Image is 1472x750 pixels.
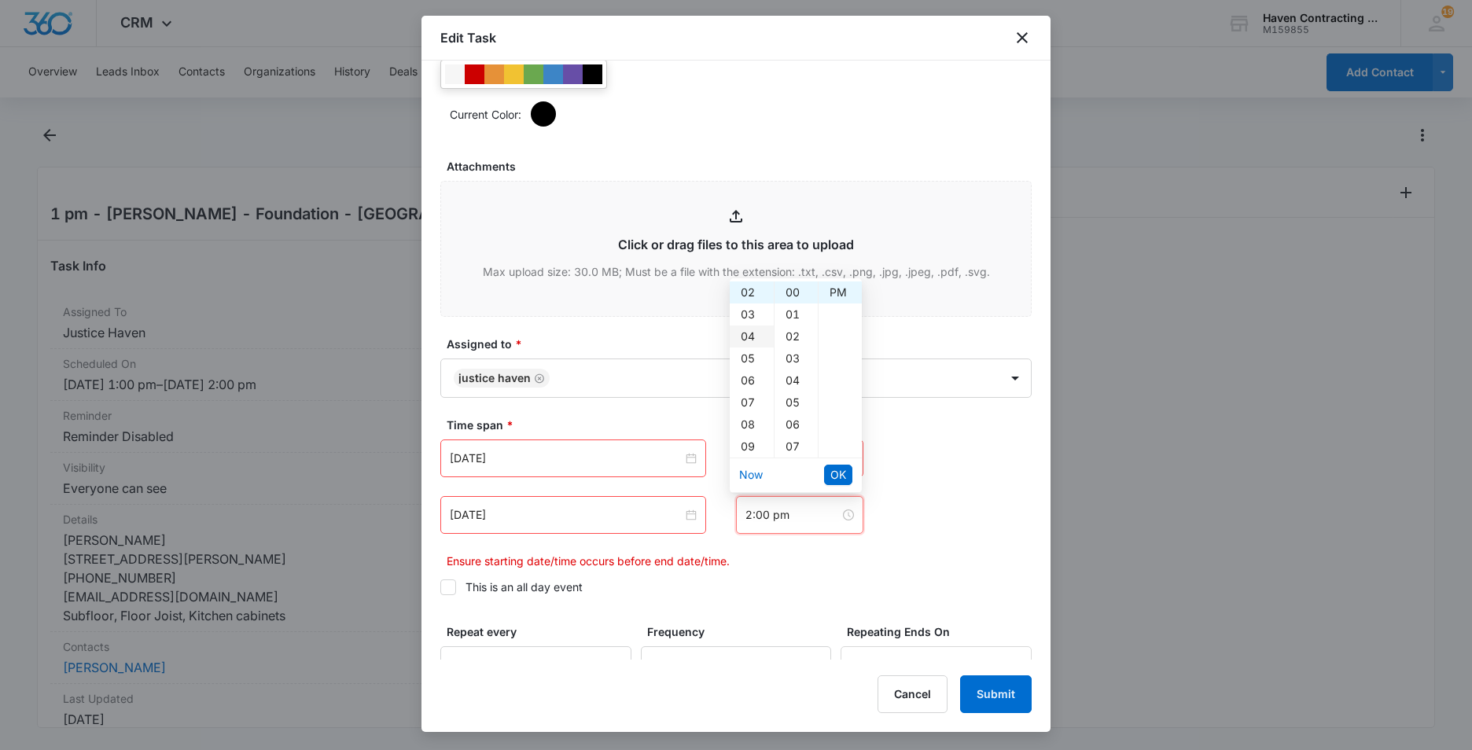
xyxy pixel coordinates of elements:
input: Oct 8, 2025 [450,506,683,524]
button: Cancel [878,675,948,713]
input: Select date [850,656,1008,674]
div: 02 [730,281,774,303]
div: 06 [775,414,818,436]
div: #000000 [583,64,602,84]
div: 01 [775,303,818,325]
div: PM [819,281,862,303]
span: OK [830,466,846,483]
div: 04 [775,369,818,392]
div: 03 [730,303,774,325]
div: 03 [775,347,818,369]
button: Submit [960,675,1032,713]
p: Ensure starting date/time occurs before end date/time. [447,553,1032,569]
div: #6aa84f [524,64,543,84]
div: 00 [775,281,818,303]
p: Current Color: [450,106,521,123]
div: #F6F6F6 [445,64,465,84]
div: 05 [775,392,818,414]
input: Number [440,646,631,684]
h1: Edit Task [440,28,496,47]
div: #f1c232 [504,64,524,84]
a: Now [739,468,763,481]
div: Remove Justice Haven [531,373,545,384]
div: 05 [730,347,774,369]
button: close [1013,28,1032,47]
input: Oct 8, 2025 [450,450,683,467]
div: 08 [730,414,774,436]
div: #674ea7 [563,64,583,84]
div: This is an all day event [466,579,583,595]
div: 04 [730,325,774,347]
input: 2:00 pm [745,506,840,524]
div: 06 [730,369,774,392]
div: 07 [730,392,774,414]
div: #e69138 [484,64,504,84]
div: 02 [775,325,818,347]
label: Attachments [447,158,1038,175]
label: Repeating Ends On [847,623,1038,640]
label: Time span [447,417,1038,433]
div: 07 [775,436,818,458]
div: #3d85c6 [543,64,563,84]
div: Justice Haven [458,373,531,384]
label: Assigned to [447,336,1038,352]
label: Repeat every [447,623,638,640]
div: #CC0000 [465,64,484,84]
div: 09 [730,436,774,458]
button: OK [824,465,852,485]
label: Frequency [647,623,838,640]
